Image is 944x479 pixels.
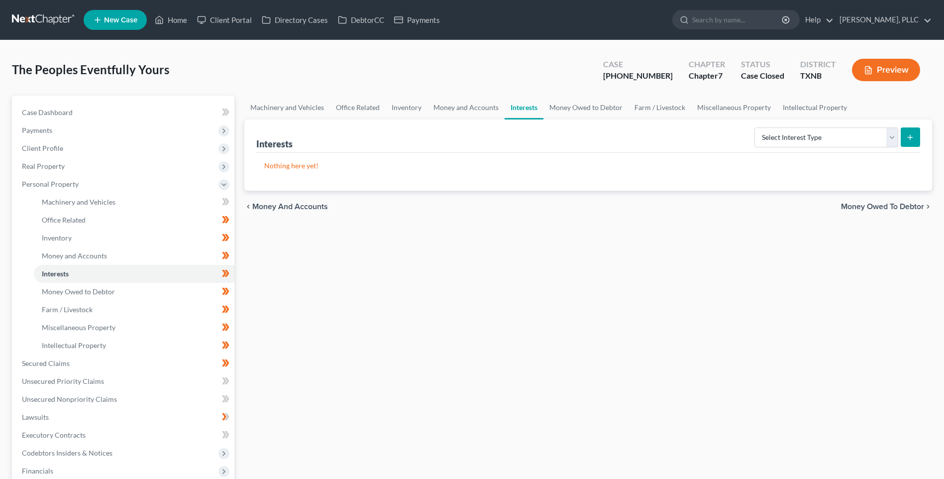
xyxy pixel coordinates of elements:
[718,71,723,80] span: 7
[386,96,427,120] a: Inventory
[603,59,673,70] div: Case
[252,203,328,211] span: Money and Accounts
[256,138,293,150] div: Interests
[22,144,63,152] span: Client Profile
[22,395,117,403] span: Unsecured Nonpriority Claims
[14,408,234,426] a: Lawsuits
[22,108,73,117] span: Case Dashboard
[800,59,836,70] div: District
[14,372,234,390] a: Unsecured Priority Claims
[22,413,49,421] span: Lawsuits
[22,449,112,457] span: Codebtors Insiders & Notices
[333,11,389,29] a: DebtorCC
[22,126,52,134] span: Payments
[543,96,629,120] a: Money Owed to Debtor
[22,162,65,170] span: Real Property
[42,341,106,350] span: Intellectual Property
[22,431,86,439] span: Executory Contracts
[34,193,234,211] a: Machinery and Vehicles
[264,161,912,171] p: Nothing here yet!
[777,96,853,120] a: Intellectual Property
[835,11,932,29] a: [PERSON_NAME], PLLC
[800,11,834,29] a: Help
[22,377,104,385] span: Unsecured Priority Claims
[42,323,115,332] span: Miscellaneous Property
[330,96,386,120] a: Office Related
[841,203,924,211] span: Money Owed to Debtor
[42,305,93,314] span: Farm / Livestock
[244,203,328,211] button: chevron_left Money and Accounts
[427,96,505,120] a: Money and Accounts
[34,319,234,337] a: Miscellaneous Property
[34,265,234,283] a: Interests
[42,287,115,296] span: Money Owed to Debtor
[389,11,445,29] a: Payments
[42,234,72,242] span: Inventory
[741,59,784,70] div: Status
[692,10,783,29] input: Search by name...
[12,62,169,77] span: The Peoples Eventfully Yours
[852,59,920,81] button: Preview
[42,198,115,206] span: Machinery and Vehicles
[257,11,333,29] a: Directory Cases
[14,355,234,372] a: Secured Claims
[22,467,53,475] span: Financials
[34,229,234,247] a: Inventory
[603,70,673,82] div: [PHONE_NUMBER]
[34,211,234,229] a: Office Related
[741,70,784,82] div: Case Closed
[42,251,107,260] span: Money and Accounts
[42,216,86,224] span: Office Related
[689,59,725,70] div: Chapter
[34,247,234,265] a: Money and Accounts
[629,96,691,120] a: Farm / Livestock
[924,203,932,211] i: chevron_right
[800,70,836,82] div: TXNB
[34,337,234,355] a: Intellectual Property
[22,359,70,367] span: Secured Claims
[689,70,725,82] div: Chapter
[14,426,234,444] a: Executory Contracts
[34,283,234,301] a: Money Owed to Debtor
[244,203,252,211] i: chevron_left
[150,11,192,29] a: Home
[505,96,543,120] a: Interests
[14,104,234,121] a: Case Dashboard
[244,96,330,120] a: Machinery and Vehicles
[192,11,257,29] a: Client Portal
[691,96,777,120] a: Miscellaneous Property
[841,203,932,211] button: Money Owed to Debtor chevron_right
[42,269,69,278] span: Interests
[34,301,234,319] a: Farm / Livestock
[22,180,79,188] span: Personal Property
[104,16,137,24] span: New Case
[14,390,234,408] a: Unsecured Nonpriority Claims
